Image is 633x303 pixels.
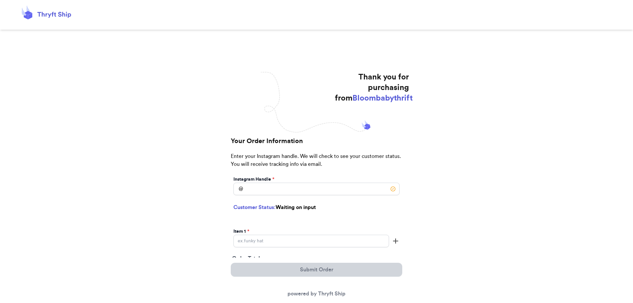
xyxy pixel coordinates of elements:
[232,255,401,265] div: Order Total
[231,263,402,277] button: Submit Order
[287,291,346,296] a: powered by Thryft Ship
[352,94,413,102] span: Bloombabythrift
[233,176,274,183] label: Instagram Handle
[233,228,249,235] label: Item 1
[276,205,316,210] span: Waiting on input
[231,136,402,152] h2: Your Order Information
[233,235,389,247] input: ex.funky hat
[335,72,409,104] h1: Thank you for purchasing from
[233,205,276,210] span: Customer Status:
[231,152,402,175] p: Enter your Instagram handle. We will check to see your customer status. You will receive tracking...
[233,183,243,195] div: @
